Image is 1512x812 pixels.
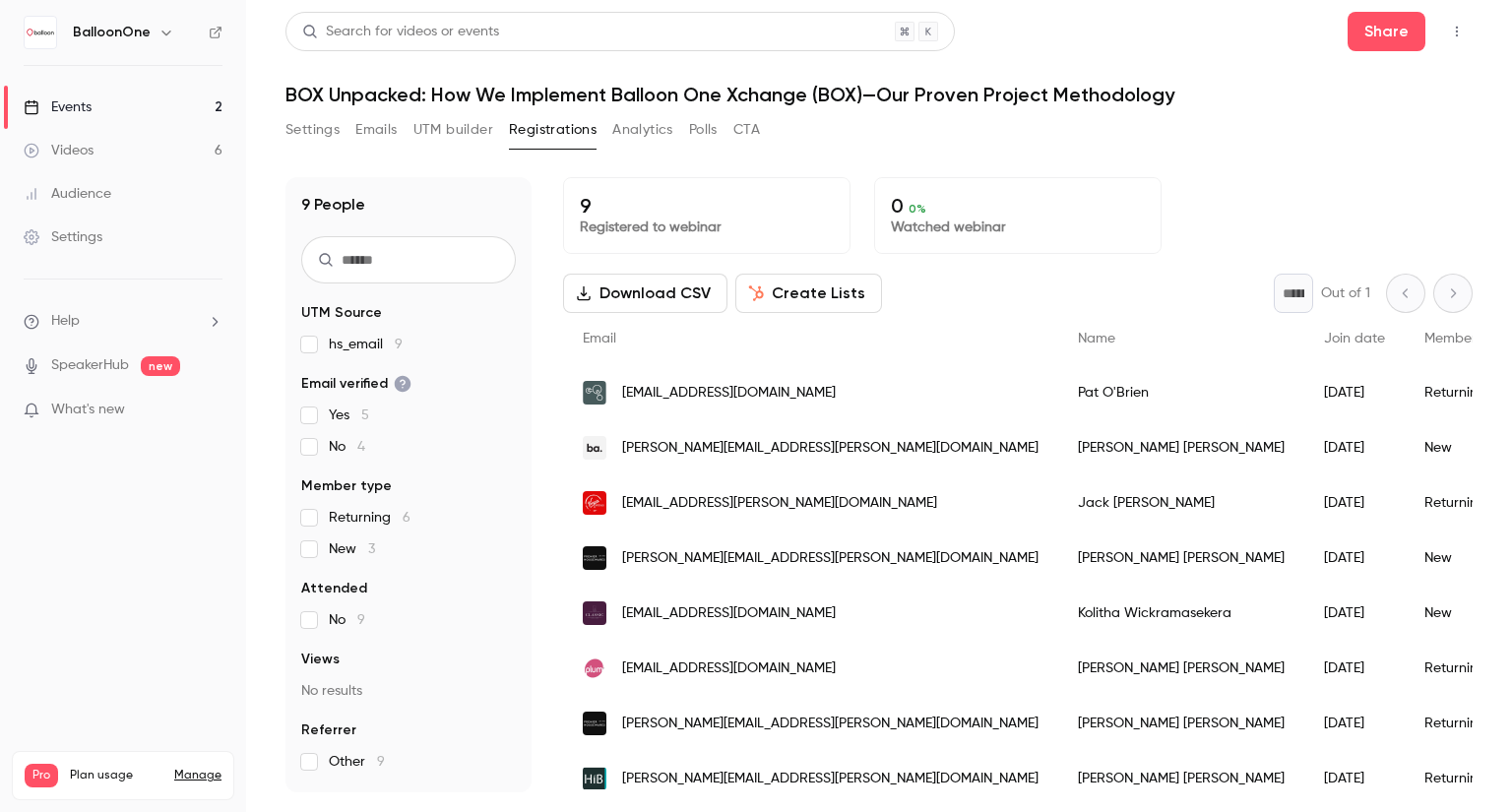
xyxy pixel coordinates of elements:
img: virginwines.co.uk [583,491,606,515]
div: [PERSON_NAME] [PERSON_NAME] [1058,641,1304,696]
span: UTM Source [301,303,382,323]
button: Registrations [509,114,597,146]
span: [PERSON_NAME][EMAIL_ADDRESS][PERSON_NAME][DOMAIN_NAME] [622,438,1039,459]
span: [PERSON_NAME][EMAIL_ADDRESS][PERSON_NAME][DOMAIN_NAME] [622,548,1039,569]
span: Attended [301,579,367,598]
button: Analytics [612,114,673,146]
span: Views [301,650,340,669]
img: premierhousewares.co.uk [583,712,606,735]
span: Yes [329,406,369,425]
h1: 9 People [301,193,365,217]
span: 9 [357,613,365,627]
button: Download CSV [563,274,727,313]
span: [EMAIL_ADDRESS][DOMAIN_NAME] [622,658,836,679]
span: New [329,539,375,559]
div: Search for videos or events [302,22,499,42]
span: 5 [361,408,369,422]
span: 4 [357,440,365,454]
span: Pro [25,764,58,787]
a: SpeakerHub [51,355,129,376]
div: [PERSON_NAME] [PERSON_NAME] [1058,420,1304,475]
h6: BalloonOne [73,23,151,42]
span: What's new [51,400,125,420]
button: CTA [733,114,760,146]
img: BalloonOne [25,17,56,48]
button: Share [1348,12,1425,51]
p: Out of 1 [1321,283,1370,303]
span: [PERSON_NAME][EMAIL_ADDRESS][PERSON_NAME][DOMAIN_NAME] [622,714,1039,734]
div: [DATE] [1304,696,1405,751]
div: Events [24,97,92,117]
button: Polls [689,114,718,146]
div: [DATE] [1304,475,1405,531]
span: No [329,610,365,630]
div: [DATE] [1304,420,1405,475]
div: [PERSON_NAME] [PERSON_NAME] [1058,531,1304,586]
div: [DATE] [1304,641,1405,696]
div: [PERSON_NAME] [PERSON_NAME] [1058,751,1304,806]
div: Settings [24,227,102,247]
div: Jack [PERSON_NAME] [1058,475,1304,531]
span: [EMAIL_ADDRESS][DOMAIN_NAME] [622,383,836,404]
span: [EMAIL_ADDRESS][DOMAIN_NAME] [622,603,836,624]
span: new [141,356,180,376]
a: Manage [174,768,221,783]
img: brandaddition.com [583,436,606,460]
button: Settings [285,114,340,146]
img: plumplay.com [583,656,606,680]
span: 0 % [909,202,926,216]
div: [PERSON_NAME] [PERSON_NAME] [1058,696,1304,751]
div: [DATE] [1304,751,1405,806]
span: Name [1078,332,1115,345]
button: UTM builder [413,114,493,146]
button: Emails [355,114,397,146]
span: 3 [368,542,375,556]
div: [DATE] [1304,365,1405,420]
span: Email [583,332,616,345]
button: Create Lists [735,274,882,313]
div: Kolitha Wickramasekera [1058,586,1304,641]
span: Referrer [301,720,356,740]
span: [EMAIL_ADDRESS][PERSON_NAME][DOMAIN_NAME] [622,493,937,514]
span: No [329,437,365,457]
p: No results [301,681,516,701]
span: 9 [377,755,385,769]
div: [DATE] [1304,586,1405,641]
span: Plan usage [70,768,162,783]
div: Videos [24,141,94,160]
span: Help [51,311,80,332]
span: 6 [403,511,410,525]
img: hib.co.uk [583,767,606,790]
span: Member type [1424,332,1509,345]
span: Join date [1324,332,1385,345]
li: help-dropdown-opener [24,311,222,332]
img: classicfinefoods.co.uk [583,601,606,625]
p: 0 [891,194,1145,218]
section: facet-groups [301,303,516,772]
span: [PERSON_NAME][EMAIL_ADDRESS][PERSON_NAME][DOMAIN_NAME] [622,769,1039,789]
img: premierhousewares.co.uk [583,546,606,570]
div: Audience [24,184,111,204]
h1: BOX Unpacked: How We Implement Balloon One Xchange (BOX)—Our Proven Project Methodology [285,83,1473,106]
p: Watched webinar [891,218,1145,237]
p: 9 [580,194,834,218]
span: Email verified [301,374,411,394]
div: [DATE] [1304,531,1405,586]
span: 9 [395,338,403,351]
div: Pat O'Brien [1058,365,1304,420]
span: Returning [329,508,410,528]
p: Registered to webinar [580,218,834,237]
span: Other [329,752,385,772]
img: camlab.co.uk [583,381,606,405]
span: hs_email [329,335,403,354]
span: Member type [301,476,392,496]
